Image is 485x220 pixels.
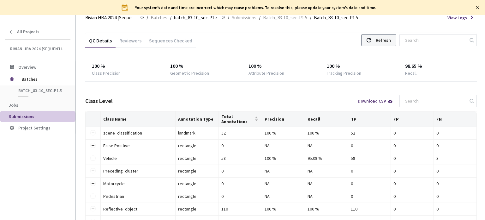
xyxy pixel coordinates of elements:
span: Jobs [9,102,18,108]
span: Batch_83-10_sec-P1.5 QC - [DATE] [314,14,365,22]
div: Preceding_cluster [103,167,173,174]
button: Expand row [90,143,95,148]
div: Class Level [85,97,113,105]
span: Batches [21,73,65,85]
div: Refresh [376,35,391,46]
img: svg+xml;base64,PHN2ZyB3aWR0aD0iMjQiIGhlaWdodD0iMjQiIHZpZXdCb3g9IjAgMCAyNCAyNCIgZmlsbD0ibm9uZSIgeG... [121,4,129,11]
div: 100 % [248,62,314,70]
div: NA [308,167,345,174]
div: 0 [436,205,474,212]
div: 0 [351,142,388,149]
span: Rivian HBA 2024 [Sequential] [85,14,136,22]
a: Batch_83-10_sec-P1.5 [262,14,308,21]
div: NA [265,180,302,187]
div: Download CSV [358,99,393,103]
input: Search [401,35,469,46]
button: Expand row [90,206,95,211]
div: 58 [221,155,259,162]
div: 0 [436,180,474,187]
div: Tracking Precision [327,70,361,76]
div: 110 [351,205,388,212]
div: 100 % [308,129,345,136]
span: Submissions [9,114,34,119]
div: 0 [221,180,259,187]
div: Attribute Precision [248,70,284,76]
span: View Logs [447,15,467,21]
div: Recall [405,70,416,76]
th: TP [348,111,391,127]
th: Class Name [101,111,176,127]
div: rectangle [178,142,216,149]
div: NA [308,180,345,187]
div: 52 [221,129,259,136]
div: False Positive [103,142,173,149]
span: Batches [151,14,167,22]
div: 0 [393,205,431,212]
a: Batches [149,14,169,21]
div: 100 % [170,62,236,70]
button: Expand row [90,181,95,186]
span: Total Annotations [221,114,253,124]
span: close [476,5,479,9]
div: rectangle [178,193,216,200]
div: 0 [436,193,474,200]
div: 0 [221,193,259,200]
th: Total Annotations [219,111,262,127]
div: 0 [393,142,431,149]
button: Expand row [90,168,95,173]
th: Annotation Type [176,111,219,127]
div: Reviewers [116,37,145,48]
div: 58 [351,155,388,162]
div: rectangle [178,167,216,174]
div: 0 [221,142,259,149]
div: 100 % [265,205,302,212]
span: Project Settings [18,125,51,131]
div: 100 % [308,205,345,212]
div: 100 % [265,129,302,136]
li: / [228,14,229,22]
div: Sequences Checked [145,37,196,48]
div: 0 [393,129,431,136]
div: Class Precision [92,70,121,76]
li: / [310,14,311,22]
div: 0 [393,155,431,162]
div: Geometric Precision [170,70,209,76]
div: Pedestrian [103,193,173,200]
div: 0 [393,180,431,187]
button: Expand row [90,156,95,161]
div: QC Details [85,37,116,48]
div: 0 [351,167,388,174]
div: 100 % [265,155,302,162]
li: / [170,14,171,22]
div: 0 [393,193,431,200]
span: batch_83-10_sec-P1.5 [174,14,218,22]
div: landmark [178,129,216,136]
div: 0 [436,142,474,149]
div: NA [308,142,345,149]
div: 100 % [92,62,157,70]
button: close [476,4,479,11]
div: rectangle [178,155,216,162]
li: / [259,14,260,22]
div: 95.08 % [308,155,345,162]
div: 0 [393,167,431,174]
div: 0 [436,167,474,174]
a: Submissions [231,14,258,21]
div: 110 [221,205,259,212]
span: All Projects [17,29,39,35]
input: Search [401,95,469,107]
th: FP [391,111,434,127]
div: 0 [436,129,474,136]
th: Precision [262,111,305,127]
th: FN [434,111,477,127]
span: Rivian HBA 2024 [Sequential] [10,46,67,52]
div: NA [308,193,345,200]
div: NA [265,142,302,149]
div: Motorcycle [103,180,173,187]
span: Overview [18,64,36,70]
li: / [147,14,148,22]
div: 0 [351,180,388,187]
div: Your system’s date and time are incorrect which may cause problems. To resolve this, please updat... [135,5,376,10]
div: 52 [351,129,388,136]
div: NA [265,193,302,200]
